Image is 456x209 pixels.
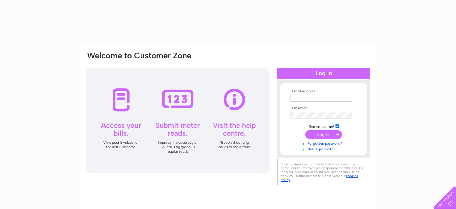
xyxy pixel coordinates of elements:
th: Email Address: [289,89,359,94]
input: Submit [305,130,342,139]
a: cookies policy [281,174,358,182]
th: Password: [289,106,359,110]
a: Forgotten password? [291,140,359,146]
td: Remember me? [289,123,359,129]
a: Not registered? [291,146,359,152]
div: Clear Business would like to place cookies on your computer to improve your experience of the sit... [277,159,370,185]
